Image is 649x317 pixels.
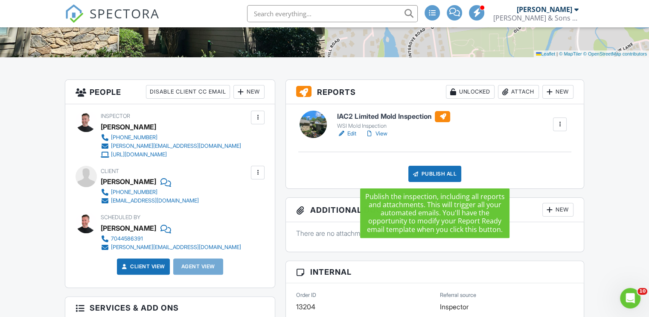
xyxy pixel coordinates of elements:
[111,151,167,158] div: [URL][DOMAIN_NAME]
[101,188,199,197] a: [PHONE_NUMBER]
[296,229,573,238] p: There are no attachments to this inspection.
[296,291,316,299] label: Order ID
[493,14,579,22] div: Wilson & Sons Inspection and Testing, LLC
[440,291,476,299] label: Referral source
[408,166,462,182] div: Publish All
[65,4,84,23] img: The Best Home Inspection Software - Spectora
[337,129,356,138] a: Edit
[111,189,157,196] div: [PHONE_NUMBER]
[101,150,241,159] a: [URL][DOMAIN_NAME]
[111,134,157,141] div: [PHONE_NUMBER]
[101,120,156,133] div: [PERSON_NAME]
[111,143,241,150] div: [PERSON_NAME][EMAIL_ADDRESS][DOMAIN_NAME]
[446,85,495,99] div: Unlocked
[337,123,450,129] div: WSI Mold Inspection
[556,51,558,56] span: |
[101,142,241,150] a: [PERSON_NAME][EMAIL_ADDRESS][DOMAIN_NAME]
[101,197,199,205] a: [EMAIL_ADDRESS][DOMAIN_NAME]
[111,244,241,251] div: [PERSON_NAME][EMAIL_ADDRESS][DOMAIN_NAME]
[101,214,140,220] span: Scheduled By
[536,51,555,56] a: Leaflet
[90,4,160,22] span: SPECTORA
[517,5,572,14] div: [PERSON_NAME]
[146,85,230,99] div: Disable Client CC Email
[542,85,573,99] div: New
[101,113,130,119] span: Inspector
[542,203,573,217] div: New
[337,111,450,130] a: IAC2 Limited Mold Inspection WSI Mold Inspection
[101,235,241,243] a: 7044586391
[120,262,165,271] a: Client View
[337,111,450,122] h6: IAC2 Limited Mold Inspection
[365,129,387,138] a: View
[498,85,539,99] div: Attach
[101,133,241,142] a: [PHONE_NUMBER]
[559,51,582,56] a: © MapTiler
[101,243,241,252] a: [PERSON_NAME][EMAIL_ADDRESS][DOMAIN_NAME]
[286,198,584,222] h3: Additional Documents
[101,168,119,174] span: Client
[111,197,199,204] div: [EMAIL_ADDRESS][DOMAIN_NAME]
[286,261,584,283] h3: Internal
[65,80,275,104] h3: People
[247,5,418,22] input: Search everything...
[620,288,640,308] iframe: Intercom live chat
[101,222,156,235] div: [PERSON_NAME]
[286,80,584,104] h3: Reports
[65,12,160,29] a: SPECTORA
[111,235,143,242] div: 7044586391
[233,85,265,99] div: New
[637,288,647,295] span: 10
[101,175,156,188] div: [PERSON_NAME]
[583,51,647,56] a: © OpenStreetMap contributors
